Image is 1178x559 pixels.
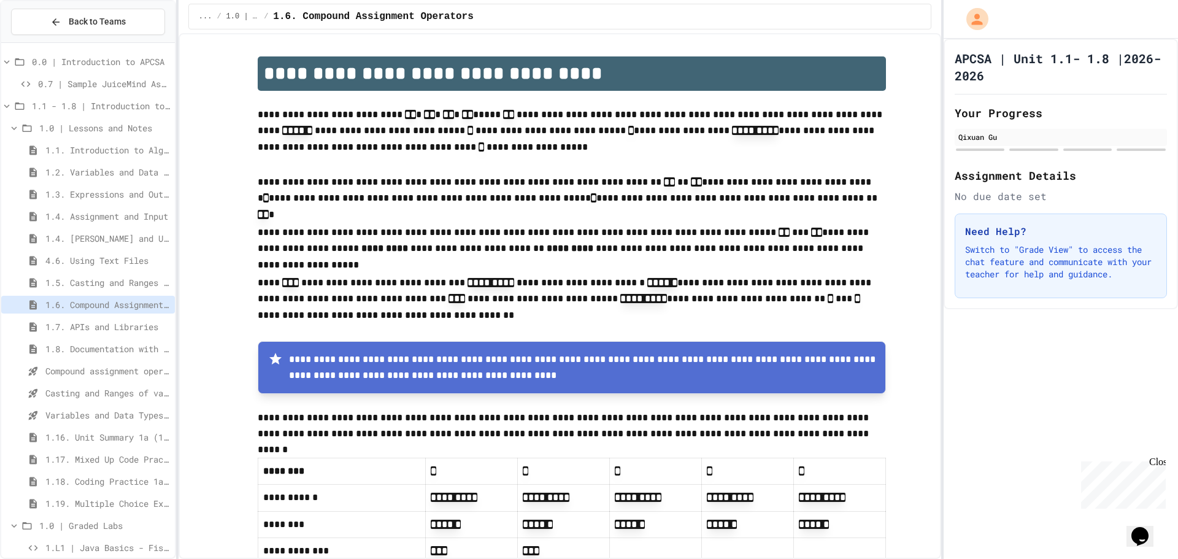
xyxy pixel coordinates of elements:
span: 1.18. Coding Practice 1a (1.1-1.6) [45,475,170,488]
span: 1.6. Compound Assignment Operators [45,298,170,311]
span: / [217,12,221,21]
span: 1.16. Unit Summary 1a (1.1-1.6) [45,431,170,444]
span: 0.0 | Introduction to APCSA [32,55,170,68]
div: My Account [953,5,991,33]
span: 1.7. APIs and Libraries [45,320,170,333]
span: 1.1 - 1.8 | Introduction to Java [32,99,170,112]
span: Back to Teams [69,15,126,28]
span: 1.0 | Graded Labs [39,519,170,532]
span: 1.8. Documentation with Comments and Preconditions [45,342,170,355]
span: 1.4. [PERSON_NAME] and User Input [45,232,170,245]
span: 1.L1 | Java Basics - Fish Lab [45,541,170,554]
span: 1.19. Multiple Choice Exercises for Unit 1a (1.1-1.6) [45,497,170,510]
h3: Need Help? [965,224,1157,239]
h1: APCSA | Unit 1.1- 1.8 |2026-2026 [955,50,1167,84]
span: / [264,12,268,21]
span: 1.0 | Lessons and Notes [39,121,170,134]
div: Qixuan Gu [958,131,1163,142]
span: 1.2. Variables and Data Types [45,166,170,179]
div: Chat with us now!Close [5,5,85,78]
span: 1.3. Expressions and Output [New] [45,188,170,201]
span: 1.0 | Lessons and Notes [226,12,260,21]
h2: Assignment Details [955,167,1167,184]
h2: Your Progress [955,104,1167,121]
span: 1.1. Introduction to Algorithms, Programming, and Compilers [45,144,170,156]
span: 4.6. Using Text Files [45,254,170,267]
p: Switch to "Grade View" to access the chat feature and communicate with your teacher for help and ... [965,244,1157,280]
span: 1.4. Assignment and Input [45,210,170,223]
span: 1.6. Compound Assignment Operators [273,9,473,24]
button: Back to Teams [11,9,165,35]
span: 1.17. Mixed Up Code Practice 1.1-1.6 [45,453,170,466]
span: Compound assignment operators - Quiz [45,364,170,377]
span: 0.7 | Sample JuiceMind Assignment - [GEOGRAPHIC_DATA] [38,77,170,90]
iframe: chat widget [1076,457,1166,509]
span: 1.5. Casting and Ranges of Values [45,276,170,289]
iframe: chat widget [1126,510,1166,547]
span: Variables and Data Types - Quiz [45,409,170,422]
span: Casting and Ranges of variables - Quiz [45,387,170,399]
div: No due date set [955,189,1167,204]
span: ... [199,12,212,21]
